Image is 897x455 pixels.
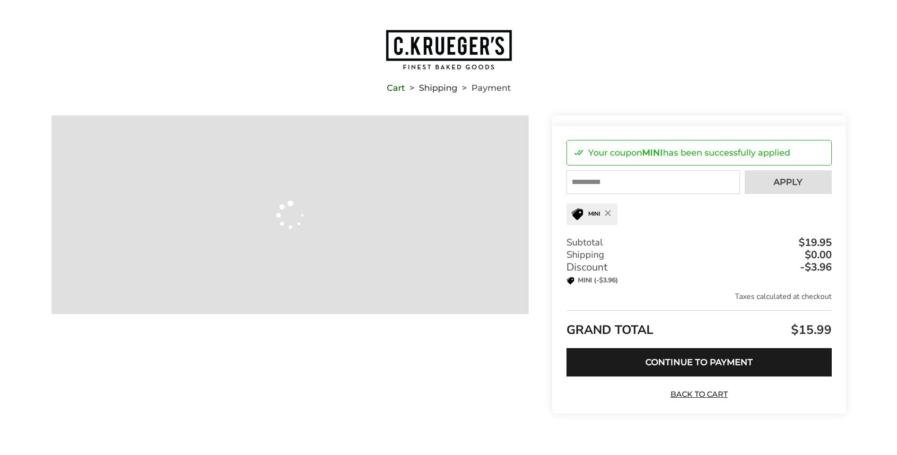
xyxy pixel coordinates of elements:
div: Taxes calculated at checkout [566,291,831,302]
button: Continue to Payment [566,348,831,376]
div: $19.95 [796,237,832,248]
button: Apply [745,170,832,194]
p: MINI (-$3.96) [566,276,618,285]
img: C.KRUEGER'S [385,29,513,70]
a: Cart [387,85,405,91]
div: $0.00 [802,250,832,260]
div: GRAND TOTAL [566,310,831,341]
a: Go to home page [52,29,846,70]
div: Subtotal [566,236,831,249]
p: Your coupon has been successfully applied [588,149,790,157]
div: Shipping [566,249,831,261]
div: -$3.96 [798,262,832,272]
div: Discount [566,261,831,273]
div: MINI [566,203,618,225]
a: Back to Cart [666,389,732,400]
span: Payment [471,85,511,91]
strong: MINI [642,148,663,158]
span: $15.99 [789,322,832,338]
li: Shipping [405,85,457,91]
span: Apply [774,178,802,186]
